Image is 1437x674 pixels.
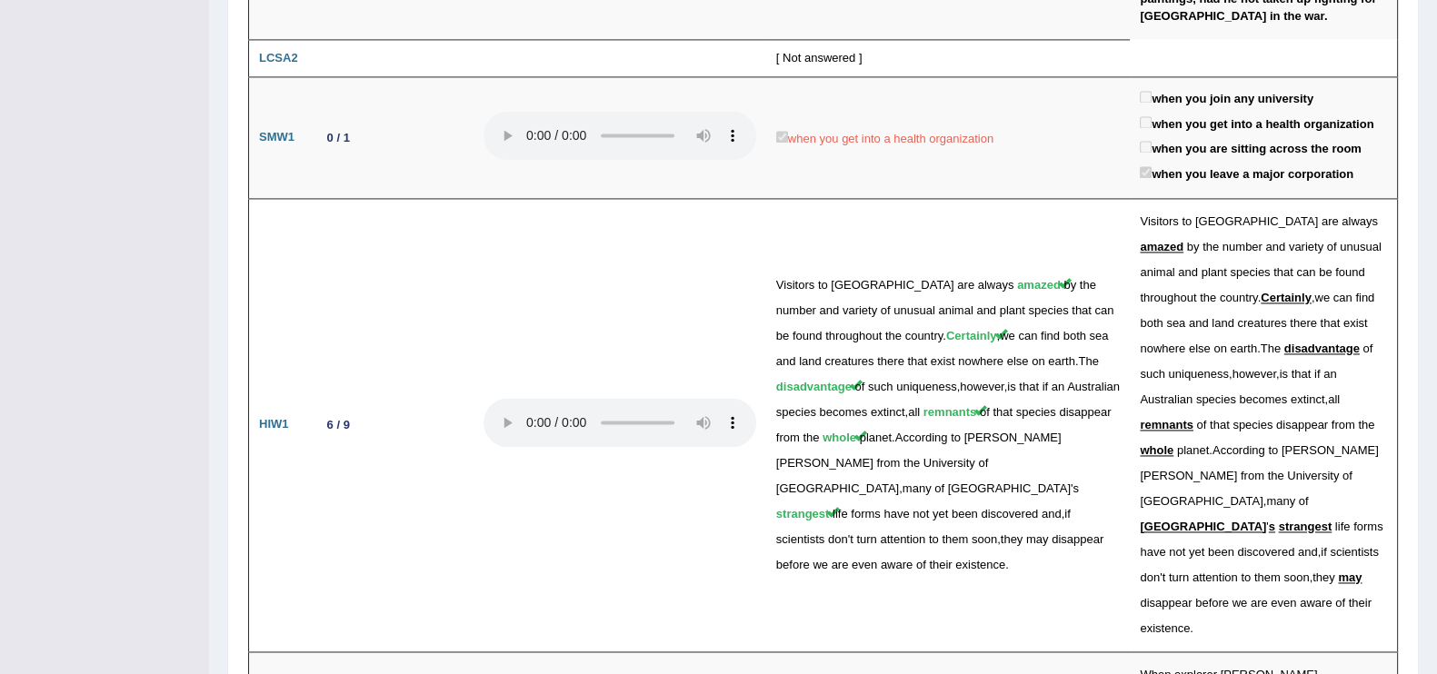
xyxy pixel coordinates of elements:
[958,354,1003,368] span: nowhere
[1268,443,1278,457] span: to
[929,558,952,571] span: their
[1140,443,1173,457] span: whole
[1168,367,1229,381] span: uniqueness
[1089,329,1108,342] span: sea
[856,532,876,546] span: turn
[828,532,848,546] span: don
[1007,354,1029,368] span: else
[929,532,939,546] span: to
[905,329,943,342] span: country
[851,507,881,520] span: forms
[1261,342,1281,355] span: The
[1140,392,1193,406] span: Australian
[1193,570,1238,584] span: attention
[1322,214,1339,228] span: are
[1298,545,1318,559] span: and
[1169,570,1189,584] span: turn
[1232,596,1248,610] span: we
[1195,214,1318,228] span: [GEOGRAPHIC_DATA]
[877,354,904,368] span: there
[1343,316,1368,330] span: exist
[1321,545,1327,559] span: if
[1140,91,1152,103] input: when you join any university
[776,456,873,470] span: [PERSON_NAME]
[1169,545,1185,559] span: not
[1241,570,1251,584] span: to
[978,278,1014,292] span: always
[1202,265,1227,279] span: plant
[1312,570,1335,584] span: they
[843,303,877,317] span: variety
[1059,405,1111,419] span: disappear
[1140,166,1152,178] input: when you leave a major corporation
[1327,240,1337,253] span: of
[1320,316,1340,330] span: that
[1000,303,1025,317] span: plant
[1189,342,1211,355] span: else
[1353,520,1383,533] span: forms
[1210,418,1230,431] span: that
[766,198,1131,651] td: . , . , , , . , ' , ' , .
[1140,570,1160,584] span: don
[946,329,997,342] span: Certainly
[1048,354,1075,368] span: earth
[1230,342,1257,355] span: earth
[1237,545,1294,559] span: discovered
[1342,214,1378,228] span: always
[1271,596,1296,610] span: even
[1212,316,1234,330] span: land
[1291,392,1325,406] span: extinct
[799,354,822,368] span: land
[1007,380,1015,393] span: is
[1166,316,1185,330] span: sea
[903,481,932,495] span: many
[923,456,975,470] span: University
[1163,570,1166,584] span: t
[1319,265,1332,279] span: be
[1094,303,1113,317] span: can
[1300,596,1332,610] span: aware
[833,507,848,520] span: life
[893,303,935,317] span: unusual
[1200,291,1216,304] span: the
[776,481,899,495] span: [GEOGRAPHIC_DATA]
[1001,532,1023,546] span: they
[980,405,990,419] span: of
[1017,278,1061,292] span: amazed
[1028,303,1068,317] span: species
[957,278,974,292] span: are
[1052,380,1064,393] span: an
[881,558,913,571] span: aware
[1273,265,1293,279] span: that
[1362,342,1372,355] span: of
[1299,494,1309,508] span: of
[1333,291,1352,304] span: can
[978,456,988,470] span: of
[1080,278,1096,292] span: the
[776,431,800,444] span: from
[1323,367,1336,381] span: an
[1241,469,1264,482] span: from
[776,532,824,546] span: scientists
[1213,342,1226,355] span: on
[1072,303,1092,317] span: that
[1280,367,1288,381] span: is
[960,380,1003,393] span: however
[1032,354,1044,368] span: on
[832,558,849,571] span: are
[1289,240,1323,253] span: variety
[1140,342,1185,355] span: nowhere
[1000,329,1015,342] span: we
[1292,367,1312,381] span: that
[908,405,920,419] span: all
[1019,380,1039,393] span: that
[1338,570,1362,584] span: may
[1335,520,1351,533] span: life
[1335,596,1345,610] span: of
[1140,621,1190,635] span: existence
[871,405,905,419] span: extinct
[1140,137,1361,158] label: when you are sitting across the room
[1340,240,1382,253] span: unusual
[776,558,810,571] span: before
[818,278,828,292] span: to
